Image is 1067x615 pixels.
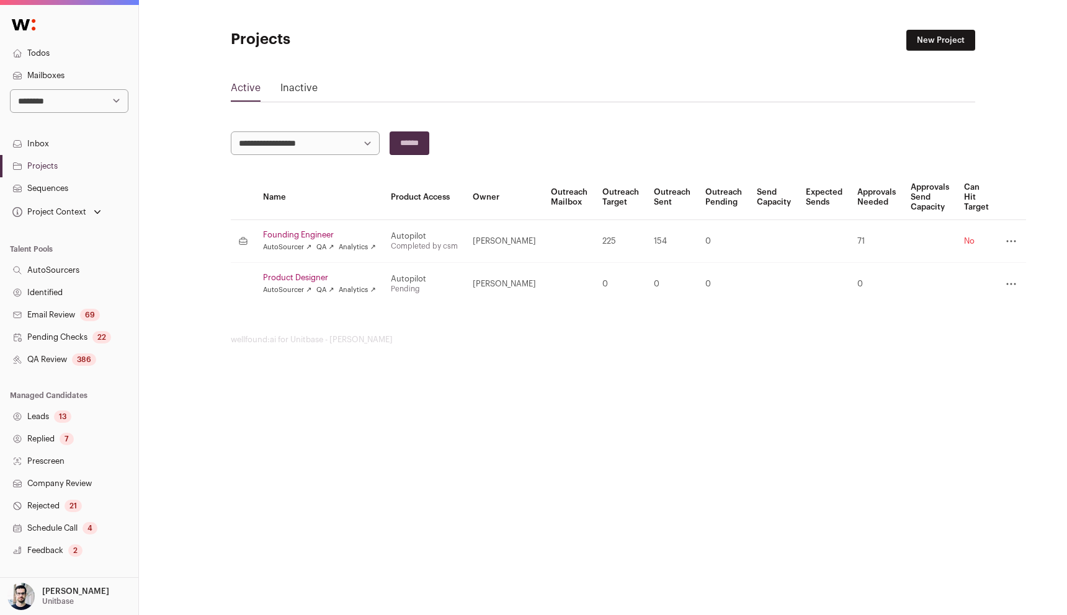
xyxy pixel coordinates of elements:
[391,274,458,284] div: Autopilot
[263,285,311,295] a: AutoSourcer ↗
[5,583,112,610] button: Open dropdown
[698,220,749,263] td: 0
[231,81,261,100] a: Active
[92,331,111,343] div: 22
[646,175,698,220] th: Outreach Sent
[964,237,975,245] span: No
[646,220,698,263] td: 154
[256,175,383,220] th: Name
[339,242,375,252] a: Analytics ↗
[231,30,479,50] h1: Projects
[316,242,334,252] a: QA ↗
[798,175,850,220] th: Expected Sends
[595,263,646,306] td: 0
[698,175,749,220] th: Outreach Pending
[263,273,376,283] a: Product Designer
[903,175,957,220] th: Approvals Send Capacity
[231,335,975,345] footer: wellfound:ai for Unitbase - [PERSON_NAME]
[65,500,82,512] div: 21
[10,203,104,221] button: Open dropdown
[263,242,311,252] a: AutoSourcer ↗
[10,207,86,217] div: Project Context
[957,175,996,220] th: Can Hit Target
[595,220,646,263] td: 225
[391,231,458,241] div: Autopilot
[595,175,646,220] th: Outreach Target
[465,220,543,263] td: [PERSON_NAME]
[54,410,71,423] div: 13
[646,263,698,306] td: 0
[72,353,96,366] div: 386
[850,263,903,306] td: 0
[60,433,74,445] div: 7
[42,586,109,596] p: [PERSON_NAME]
[749,175,798,220] th: Send Capacity
[465,263,543,306] td: [PERSON_NAME]
[465,175,543,220] th: Owner
[42,596,74,606] p: Unitbase
[391,242,458,250] a: Completed by csm
[280,81,318,100] a: Inactive
[83,522,97,534] div: 4
[7,583,35,610] img: 10051957-medium_jpg
[543,175,595,220] th: Outreach Mailbox
[5,12,42,37] img: Wellfound
[68,544,83,557] div: 2
[850,175,903,220] th: Approvals Needed
[383,175,465,220] th: Product Access
[263,230,376,240] a: Founding Engineer
[906,30,975,51] a: New Project
[698,263,749,306] td: 0
[316,285,334,295] a: QA ↗
[850,220,903,263] td: 71
[80,309,100,321] div: 69
[339,285,375,295] a: Analytics ↗
[391,285,420,293] a: Pending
